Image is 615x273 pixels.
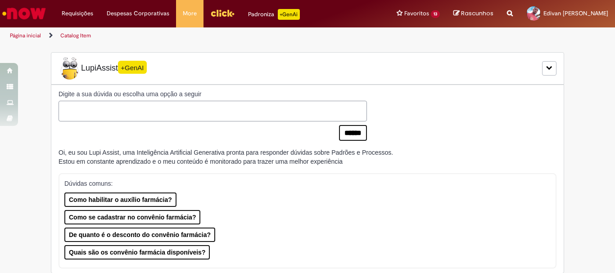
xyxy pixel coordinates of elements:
span: Despesas Corporativas [107,9,169,18]
div: Oi, eu sou Lupi Assist, uma Inteligência Artificial Generativa pronta para responder dúvidas sobr... [59,148,393,166]
p: +GenAi [278,9,300,20]
button: Como habilitar o auxílio farmácia? [64,192,176,207]
label: Digite a sua dúvida ou escolha uma opção a seguir [59,90,367,98]
span: Favoritos [404,9,429,18]
p: Dúvidas comuns: [64,179,543,188]
span: Requisições [62,9,93,18]
div: LupiLupiAssist+GenAI [51,52,564,85]
span: +GenAI [118,61,147,74]
button: Quais são os convênio farmácia disponíveis? [64,245,210,260]
div: Padroniza [248,9,300,20]
img: ServiceNow [1,4,47,22]
a: Catalog Item [60,32,91,39]
a: Página inicial [10,32,41,39]
button: Como se cadastrar no convênio farmácia? [64,210,200,224]
ul: Trilhas de página [7,27,403,44]
span: Rascunhos [461,9,493,18]
span: 13 [431,10,440,18]
a: Rascunhos [453,9,493,18]
span: More [183,9,197,18]
span: LupiAssist [59,57,147,80]
button: De quanto é o desconto do convênio farmácia? [64,228,215,242]
img: click_logo_yellow_360x200.png [210,6,235,20]
img: Lupi [59,57,81,80]
span: Edivan [PERSON_NAME] [543,9,608,17]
